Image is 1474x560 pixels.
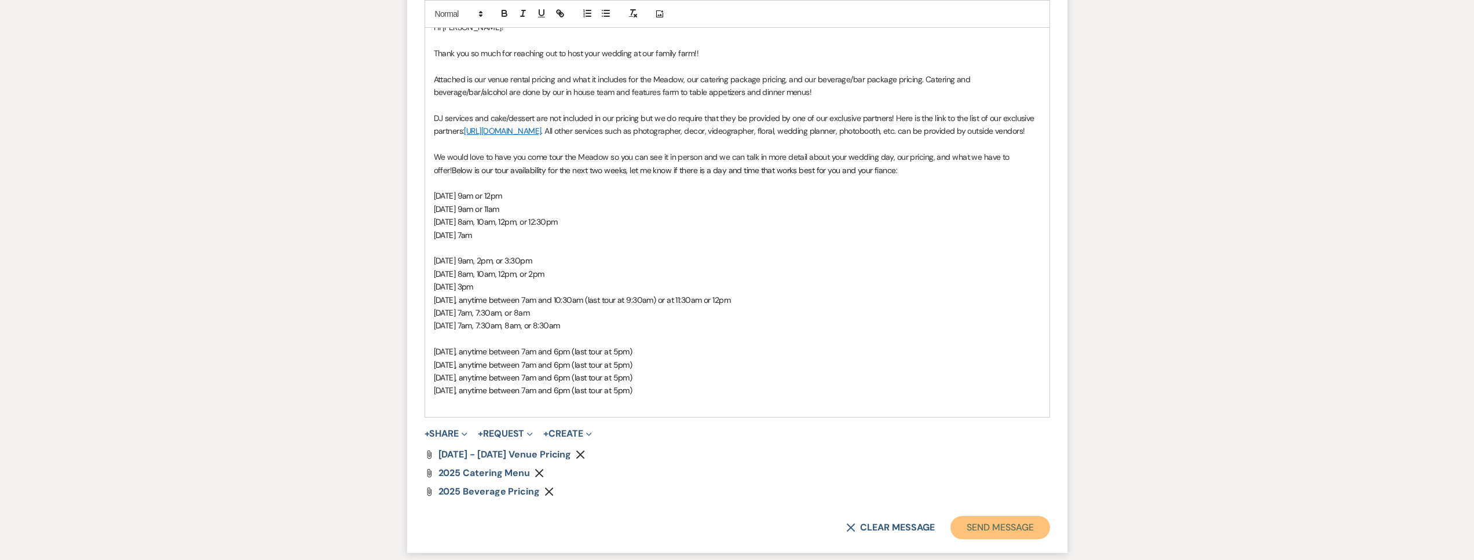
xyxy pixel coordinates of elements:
[438,467,531,479] span: 2025 Catering Menu
[434,255,532,266] span: [DATE] 9am, 2pm, or 3:30pm
[434,269,544,279] span: [DATE] 8am, 10am, 12pm, or 2pm
[478,429,533,438] button: Request
[434,320,560,331] span: [DATE] 7am, 7:30am, 8am, or 8:30am
[434,204,499,214] span: [DATE] 9am or 11am
[438,469,531,478] a: 2025 Catering Menu
[438,485,540,497] span: 2025 Beverage Pricing
[950,516,1049,539] button: Send Message
[434,295,731,305] span: [DATE], anytime between 7am and 10:30am (last tour at 9:30am) or at 11:30am or 12pm
[434,47,1041,60] p: Thank you so much for reaching out to host your wedding at our family farm!!
[434,360,632,370] span: [DATE], anytime between 7am and 6pm (last tour at 5pm)
[438,448,572,460] span: [DATE] - [DATE] Venue Pricing
[434,230,472,240] span: [DATE] 7am
[438,487,540,496] a: 2025 Beverage Pricing
[434,151,1041,177] p: We would love to have you come tour the Meadow so you can see it in person and we can talk in mor...
[478,429,483,438] span: +
[846,523,934,532] button: Clear message
[425,429,430,438] span: +
[434,385,632,396] span: [DATE], anytime between 7am and 6pm (last tour at 5pm)
[543,429,591,438] button: Create
[434,308,529,318] span: [DATE] 7am, 7:30am, or 8am
[452,165,897,175] span: Below is our tour availability for the next two weeks, let me know if there is a day and time tha...
[434,372,632,383] span: [DATE], anytime between 7am and 6pm (last tour at 5pm)
[434,191,502,201] span: [DATE] 9am or 12pm
[543,429,548,438] span: +
[434,281,473,292] span: [DATE] 3pm
[434,217,558,227] span: [DATE] 8am, 10am, 12pm, or 12:30pm
[425,429,468,438] button: Share
[434,346,632,357] span: [DATE], anytime between 7am and 6pm (last tour at 5pm)
[438,450,572,459] a: [DATE] - [DATE] Venue Pricing
[434,112,1041,138] p: DJ services and cake/dessert are not included in our pricing but we do require that they be provi...
[464,126,541,136] a: [URL][DOMAIN_NAME]
[434,73,1041,99] p: Attached is our venue rental pricing and what it includes for the Meadow, our catering package pr...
